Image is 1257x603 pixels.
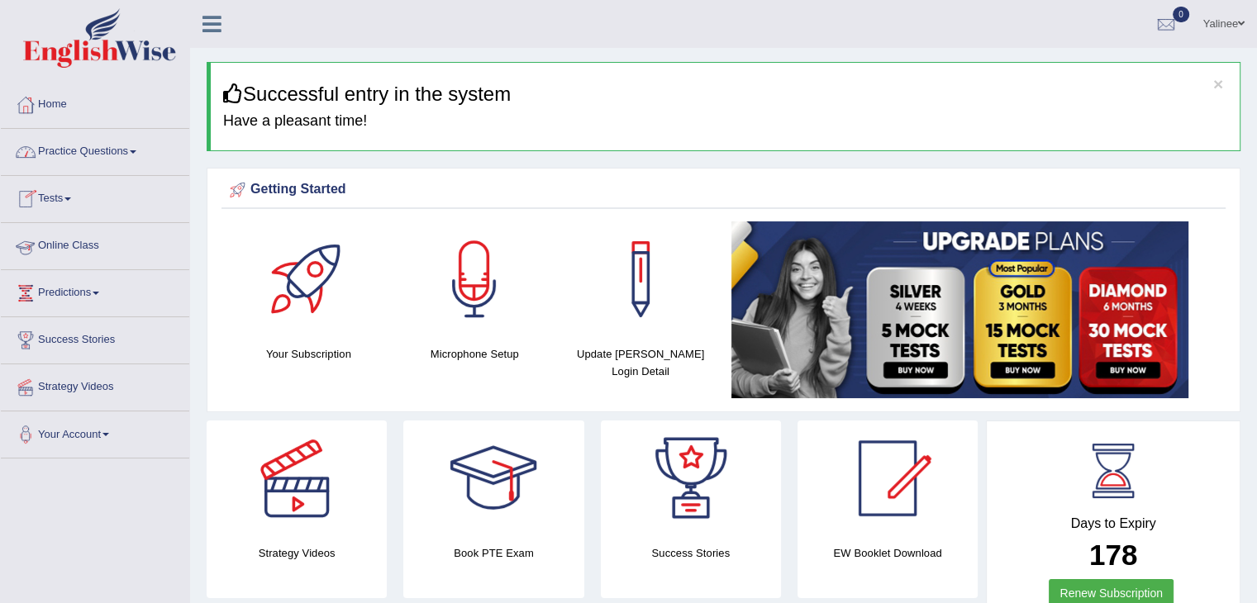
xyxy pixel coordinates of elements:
[223,113,1227,130] h4: Have a pleasant time!
[1,82,189,123] a: Home
[403,544,583,562] h4: Book PTE Exam
[207,544,387,562] h4: Strategy Videos
[1,223,189,264] a: Online Class
[731,221,1188,398] img: small5.jpg
[1,317,189,358] a: Success Stories
[226,178,1221,202] div: Getting Started
[223,83,1227,105] h3: Successful entry in the system
[1,411,189,453] a: Your Account
[1213,75,1223,93] button: ×
[1,129,189,170] a: Practice Questions
[566,345,716,380] h4: Update [PERSON_NAME] Login Detail
[1,270,189,311] a: Predictions
[1,364,189,406] a: Strategy Videos
[798,544,978,562] h4: EW Booklet Download
[234,345,383,363] h4: Your Subscription
[400,345,550,363] h4: Microphone Setup
[1005,516,1221,531] h4: Days to Expiry
[1089,539,1137,571] b: 178
[1173,7,1189,22] span: 0
[601,544,781,562] h4: Success Stories
[1,176,189,217] a: Tests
